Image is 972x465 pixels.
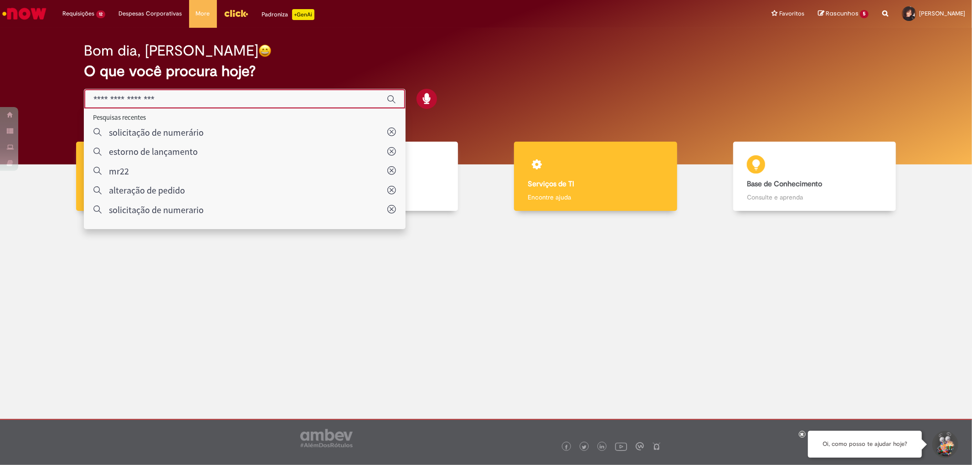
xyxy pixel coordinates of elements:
img: happy-face.png [258,44,272,57]
span: Despesas Corporativas [119,9,182,18]
img: logo_footer_youtube.png [615,440,627,452]
div: Padroniza [262,9,314,20]
h2: O que você procura hoje? [84,63,888,79]
img: logo_footer_twitter.png [582,445,586,450]
a: Rascunhos [818,10,869,18]
span: [PERSON_NAME] [919,10,965,17]
img: logo_footer_facebook.png [564,445,569,450]
p: Encontre ajuda [528,193,663,202]
p: Consulte e aprenda [747,193,882,202]
p: +GenAi [292,9,314,20]
img: click_logo_yellow_360x200.png [224,6,248,20]
b: Serviços de TI [528,179,574,189]
img: logo_footer_ambev_rotulo_gray.png [300,429,353,447]
span: Requisições [62,9,94,18]
img: logo_footer_naosei.png [653,442,661,450]
button: Iniciar Conversa de Suporte [931,431,958,458]
h2: Bom dia, [PERSON_NAME] [84,43,258,59]
span: Rascunhos [826,9,859,18]
img: logo_footer_linkedin.png [600,445,604,450]
a: Base de Conhecimento Consulte e aprenda [705,142,924,211]
a: Tirar dúvidas Tirar dúvidas com Lupi Assist e Gen Ai [48,142,267,211]
span: Favoritos [779,9,804,18]
span: 12 [96,10,105,18]
div: Oi, como posso te ajudar hoje? [808,431,922,458]
b: Base de Conhecimento [747,179,822,189]
img: ServiceNow [1,5,48,23]
span: 5 [860,10,869,18]
img: logo_footer_workplace.png [636,442,644,450]
span: More [196,9,210,18]
a: Serviços de TI Encontre ajuda [486,142,705,211]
